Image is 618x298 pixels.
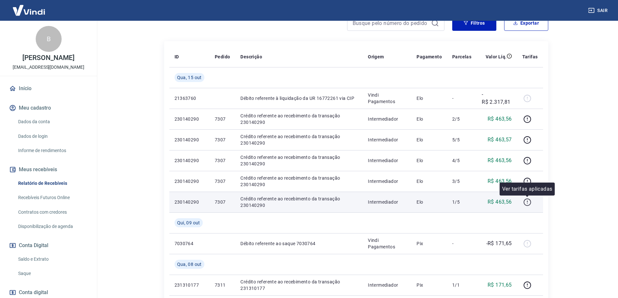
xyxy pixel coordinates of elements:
p: Crédito referente ao recebimento da transação 230140290 [240,175,357,188]
p: 230140290 [175,178,204,185]
a: Informe de rendimentos [16,144,89,157]
p: 4/5 [452,157,471,164]
p: Pix [417,240,442,247]
p: 7307 [215,157,230,164]
p: Intermediador [368,178,406,185]
p: 230140290 [175,199,204,205]
button: Exportar [504,15,548,31]
input: Busque pelo número do pedido [353,18,429,28]
p: R$ 463,57 [488,136,512,144]
p: 7307 [215,199,230,205]
p: 7307 [215,137,230,143]
button: Meus recebíveis [8,162,89,177]
p: 7030764 [175,240,204,247]
img: Vindi [8,0,50,20]
p: -R$ 171,65 [486,240,512,247]
span: Qui, 09 out [177,220,200,226]
a: Disponibilização de agenda [16,220,89,233]
p: Elo [417,178,442,185]
span: Qua, 08 out [177,261,202,268]
p: Pedido [215,54,230,60]
button: Conta Digital [8,238,89,253]
a: Saque [16,267,89,280]
p: Crédito referente ao recebimento da transação 230140290 [240,154,357,167]
a: Contratos com credores [16,206,89,219]
button: Meu cadastro [8,101,89,115]
p: Descrição [240,54,262,60]
p: 3/5 [452,178,471,185]
p: 5/5 [452,137,471,143]
p: 231310177 [175,282,204,288]
p: - [452,240,471,247]
a: Início [8,81,89,96]
p: Elo [417,116,442,122]
p: Débito referente à liquidação da UR 16772261 via CIP [240,95,357,101]
p: Crédito referente ao recebimento da transação 230140290 [240,196,357,209]
a: Dados da conta [16,115,89,128]
p: Intermediador [368,116,406,122]
p: Vindi Pagamentos [368,92,406,105]
p: Intermediador [368,199,406,205]
p: Intermediador [368,157,406,164]
p: 230140290 [175,116,204,122]
p: 7307 [215,116,230,122]
p: ID [175,54,179,60]
p: Elo [417,137,442,143]
a: Recebíveis Futuros Online [16,191,89,204]
p: Origem [368,54,384,60]
a: Relatório de Recebíveis [16,177,89,190]
p: R$ 463,56 [488,115,512,123]
p: 7307 [215,178,230,185]
p: Crédito referente ao recebimento da transação 231310177 [240,279,357,292]
p: R$ 463,56 [488,177,512,185]
span: Conta digital [19,288,48,297]
p: Valor Líq. [486,54,507,60]
p: 230140290 [175,157,204,164]
button: Sair [587,5,610,17]
div: B [36,26,62,52]
p: 230140290 [175,137,204,143]
p: Tarifas [522,54,538,60]
p: 7311 [215,282,230,288]
a: Saldo e Extrato [16,253,89,266]
p: -R$ 2.317,81 [482,90,512,106]
p: Elo [417,199,442,205]
p: Vindi Pagamentos [368,237,406,250]
p: Elo [417,95,442,101]
a: Dados de login [16,130,89,143]
p: 1/1 [452,282,471,288]
p: Débito referente ao saque 7030764 [240,240,357,247]
p: R$ 463,56 [488,198,512,206]
p: 2/5 [452,116,471,122]
p: Ver tarifas aplicadas [502,185,552,193]
p: [EMAIL_ADDRESS][DOMAIN_NAME] [13,64,84,71]
p: Parcelas [452,54,471,60]
p: Crédito referente ao recebimento da transação 230140290 [240,133,357,146]
p: [PERSON_NAME] [22,54,74,61]
p: Intermediador [368,137,406,143]
p: - [452,95,471,101]
p: R$ 463,56 [488,157,512,164]
p: Intermediador [368,282,406,288]
p: 1/5 [452,199,471,205]
p: Crédito referente ao recebimento da transação 230140290 [240,113,357,125]
p: Elo [417,157,442,164]
p: Pagamento [417,54,442,60]
p: Pix [417,282,442,288]
span: Qua, 15 out [177,74,202,81]
p: R$ 171,65 [488,281,512,289]
p: 21363760 [175,95,204,101]
button: Filtros [452,15,496,31]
